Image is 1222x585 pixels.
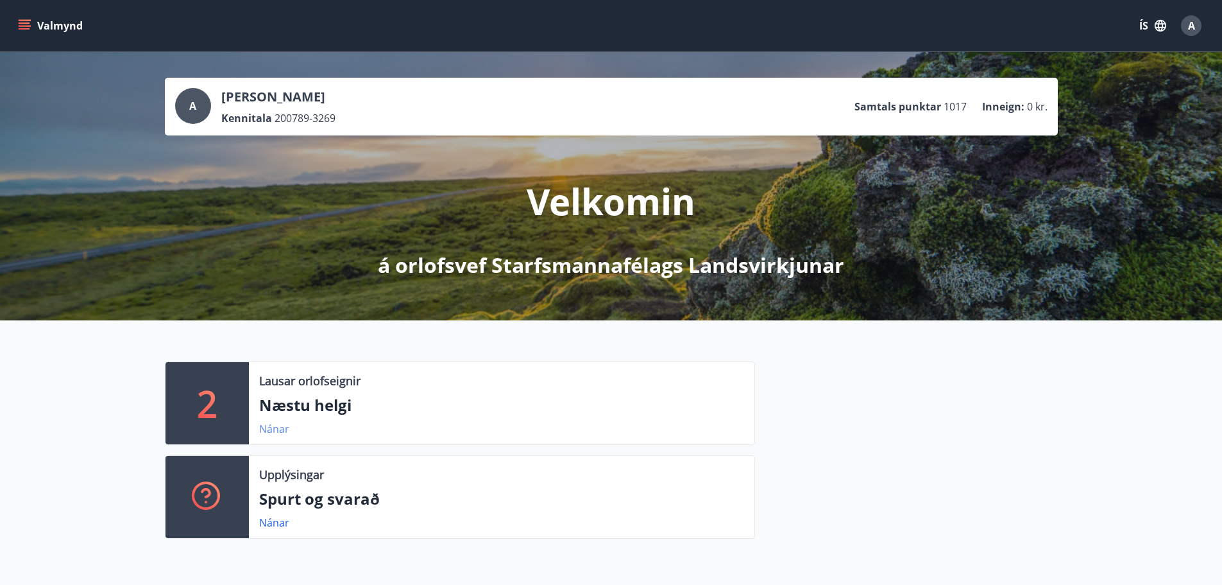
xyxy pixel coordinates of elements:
p: [PERSON_NAME] [221,88,335,106]
p: Lausar orlofseignir [259,372,361,389]
p: Velkomin [527,177,695,225]
p: Upplýsingar [259,466,324,483]
button: ÍS [1132,14,1173,37]
span: A [1188,19,1195,33]
button: A [1176,10,1207,41]
p: Spurt og svarað [259,488,744,510]
span: 1017 [944,100,967,114]
span: 0 kr. [1027,100,1048,114]
a: Nánar [259,422,289,436]
span: A [189,99,196,113]
p: Kennitala [221,111,272,125]
p: á orlofsvef Starfsmannafélags Landsvirkjunar [378,251,844,279]
p: 2 [197,379,217,428]
p: Inneign : [982,100,1024,114]
p: Samtals punktar [854,100,941,114]
span: 200789-3269 [275,111,335,125]
a: Nánar [259,516,289,530]
button: menu [15,14,88,37]
p: Næstu helgi [259,394,744,416]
